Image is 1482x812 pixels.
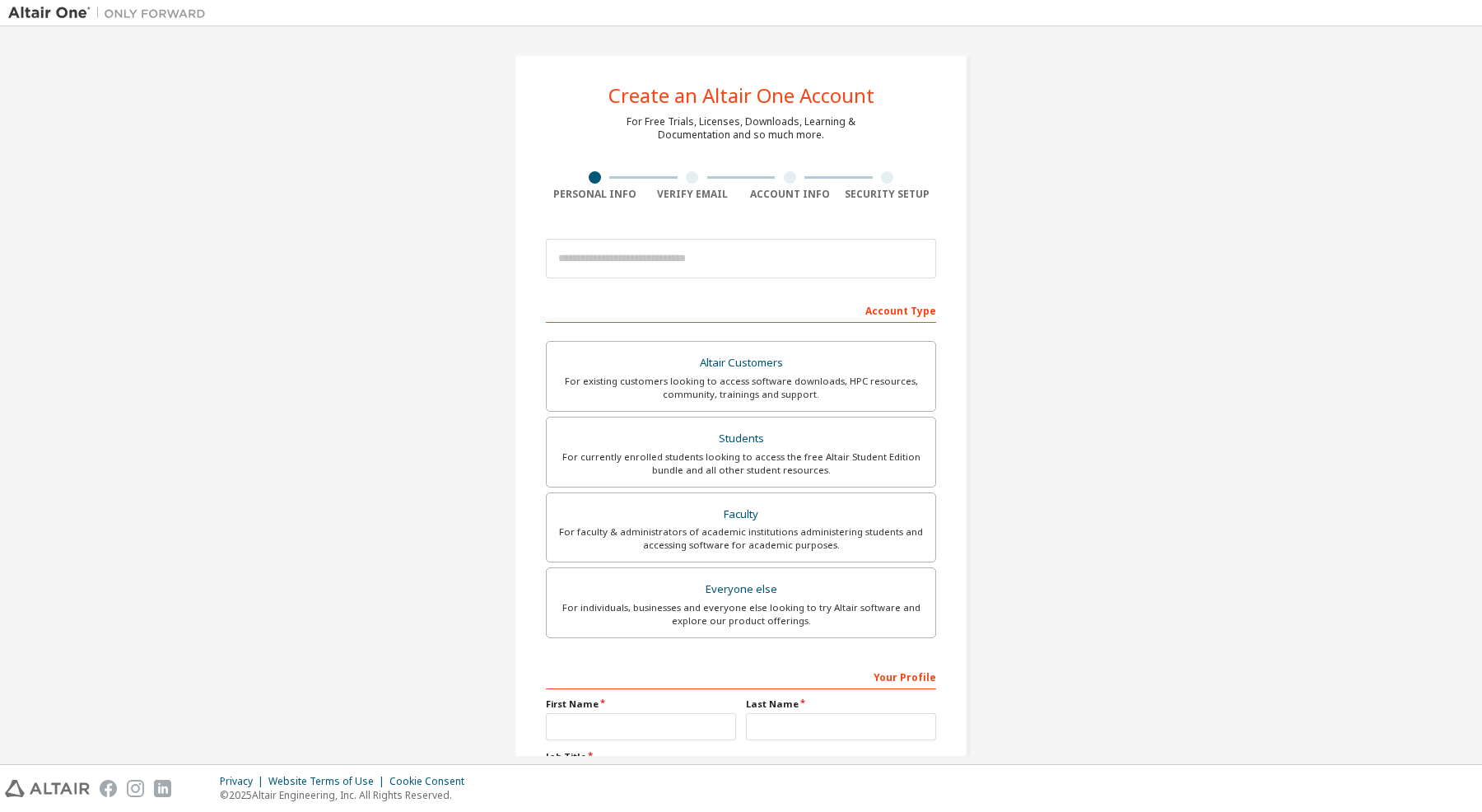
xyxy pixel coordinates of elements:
div: Cookie Consent [389,775,474,788]
div: For individuals, businesses and everyone else looking to try Altair software and explore our prod... [557,601,925,628]
div: Account Info [741,188,839,201]
label: Last Name [746,698,936,711]
label: Job Title [546,750,936,763]
div: Your Profile [546,663,936,689]
div: Altair Customers [557,352,925,375]
div: Website Terms of Use [268,775,389,788]
div: For existing customers looking to access software downloads, HPC resources, community, trainings ... [557,375,925,401]
img: linkedin.svg [154,780,171,797]
div: Privacy [220,775,268,788]
div: Security Setup [839,188,937,201]
div: For faculty & administrators of academic institutions administering students and accessing softwa... [557,525,925,552]
div: Verify Email [644,188,742,201]
div: Everyone else [557,578,925,601]
img: instagram.svg [127,780,144,797]
img: facebook.svg [100,780,117,797]
div: Faculty [557,503,925,526]
div: For Free Trials, Licenses, Downloads, Learning & Documentation and so much more. [627,115,855,142]
div: For currently enrolled students looking to access the free Altair Student Edition bundle and all ... [557,450,925,477]
div: Personal Info [546,188,644,201]
div: Create an Altair One Account [608,86,874,105]
p: © 2025 Altair Engineering, Inc. All Rights Reserved. [220,788,474,802]
img: Altair One [8,5,214,21]
div: Account Type [546,296,936,323]
div: Students [557,427,925,450]
label: First Name [546,698,736,711]
img: altair_logo.svg [5,780,90,797]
